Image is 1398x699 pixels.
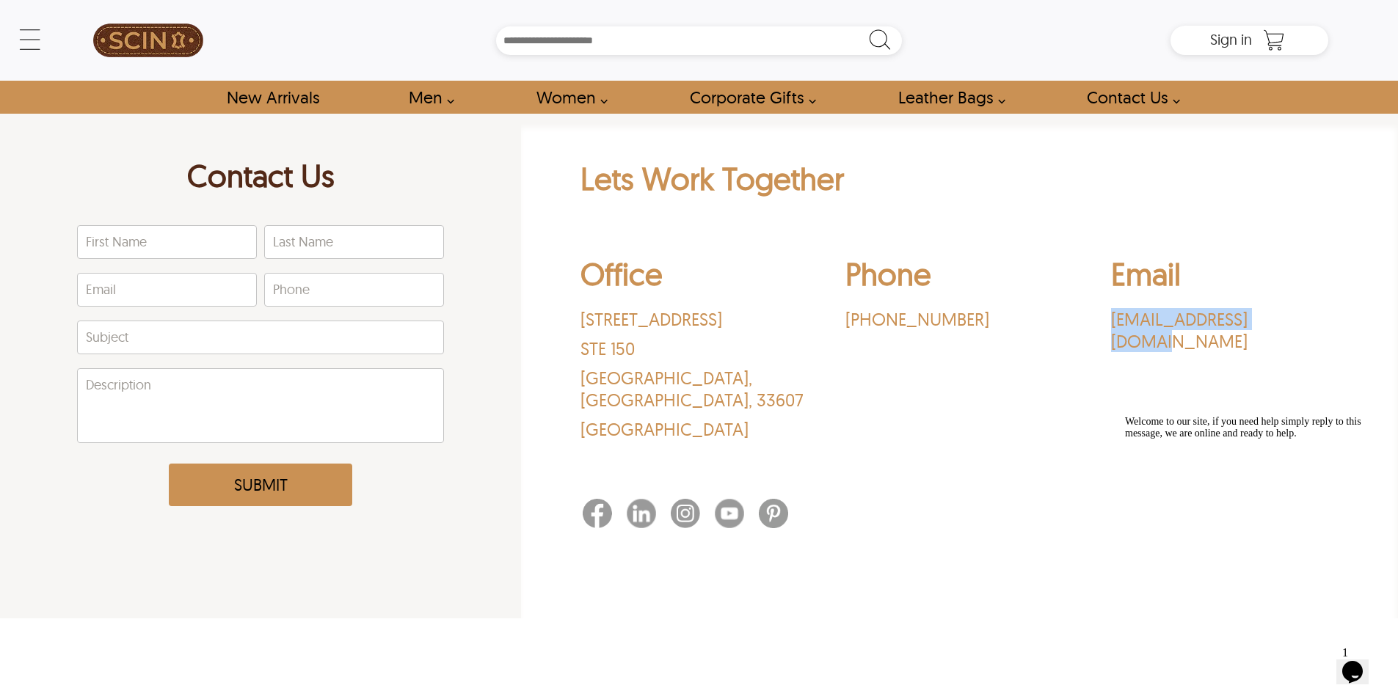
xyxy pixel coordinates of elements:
[881,81,1013,114] a: Shop Leather Bags
[56,94,131,103] div: Domain Overview
[627,499,671,533] a: Linkedin
[23,38,35,50] img: website_grey.svg
[759,499,788,528] img: Pinterest
[520,81,616,114] a: Shop Women Leather Jackets
[1210,35,1252,47] a: Sign in
[759,499,803,533] a: Pinterest
[673,81,824,114] a: Shop Leather Corporate Gifts
[23,23,35,35] img: logo_orange.svg
[845,255,1073,301] h2: Phone
[210,81,335,114] a: Shop New Arrivals
[627,499,656,528] img: Linkedin
[1111,308,1339,352] a: [EMAIL_ADDRESS][DOMAIN_NAME]
[715,499,759,533] a: Youtube
[70,7,227,73] a: SCIN
[1336,640,1383,684] iframe: chat widget
[671,499,715,533] a: Instagram
[580,159,1339,205] h2: Lets Work Together
[580,255,808,301] h2: Office
[162,94,247,103] div: Keywords by Traffic
[6,6,270,29] div: Welcome to our site, if you need help simply reply to this message, we are online and ready to help.
[715,499,744,528] img: Youtube
[6,6,242,29] span: Welcome to our site, if you need help simply reply to this message, we are online and ready to help.
[77,156,444,202] h1: Contact Us
[580,337,808,359] p: STE 150
[1111,255,1339,301] h2: Email
[40,92,51,104] img: tab_domain_overview_orange.svg
[845,308,1073,330] a: ‪[PHONE_NUMBER]‬
[580,367,808,411] p: [GEOGRAPHIC_DATA] , [GEOGRAPHIC_DATA] , 33607
[1119,410,1383,633] iframe: chat widget
[1259,29,1289,51] a: Shopping Cart
[41,23,72,35] div: v 4.0.25
[169,464,352,506] button: Submit
[1070,81,1188,114] a: contact-us
[671,499,700,528] img: Instagram
[580,308,808,330] p: [STREET_ADDRESS]
[583,499,627,533] a: Facebook
[93,7,203,73] img: SCIN
[38,38,161,50] div: Domain: [DOMAIN_NAME]
[146,92,158,104] img: tab_keywords_by_traffic_grey.svg
[580,418,808,440] p: [GEOGRAPHIC_DATA]
[392,81,462,114] a: shop men's leather jackets
[583,499,612,528] img: Facebook
[1210,30,1252,48] span: Sign in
